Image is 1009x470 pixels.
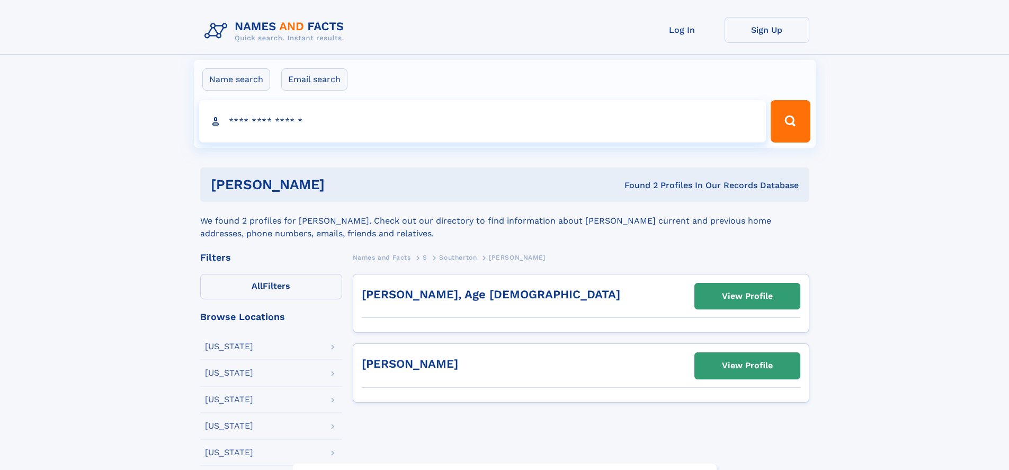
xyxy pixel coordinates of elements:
a: View Profile [695,283,800,309]
a: S [423,251,427,264]
div: [US_STATE] [205,342,253,351]
div: [US_STATE] [205,448,253,457]
div: Found 2 Profiles In Our Records Database [475,180,799,191]
div: [US_STATE] [205,395,253,404]
span: S [423,254,427,261]
span: [PERSON_NAME] [489,254,546,261]
a: [PERSON_NAME] [362,357,458,370]
img: Logo Names and Facts [200,17,353,46]
span: All [252,281,263,291]
span: Southerton [439,254,477,261]
div: We found 2 profiles for [PERSON_NAME]. Check out our directory to find information about [PERSON_... [200,202,809,240]
a: Southerton [439,251,477,264]
button: Search Button [771,100,810,143]
div: View Profile [722,353,773,378]
label: Email search [281,68,347,91]
label: Filters [200,274,342,299]
div: [US_STATE] [205,369,253,377]
a: Sign Up [725,17,809,43]
input: search input [199,100,766,143]
div: Filters [200,253,342,262]
a: Names and Facts [353,251,411,264]
label: Name search [202,68,270,91]
div: View Profile [722,284,773,308]
div: Browse Locations [200,312,342,322]
a: View Profile [695,353,800,378]
h1: [PERSON_NAME] [211,178,475,191]
a: Log In [640,17,725,43]
a: [PERSON_NAME], Age [DEMOGRAPHIC_DATA] [362,288,620,301]
div: [US_STATE] [205,422,253,430]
